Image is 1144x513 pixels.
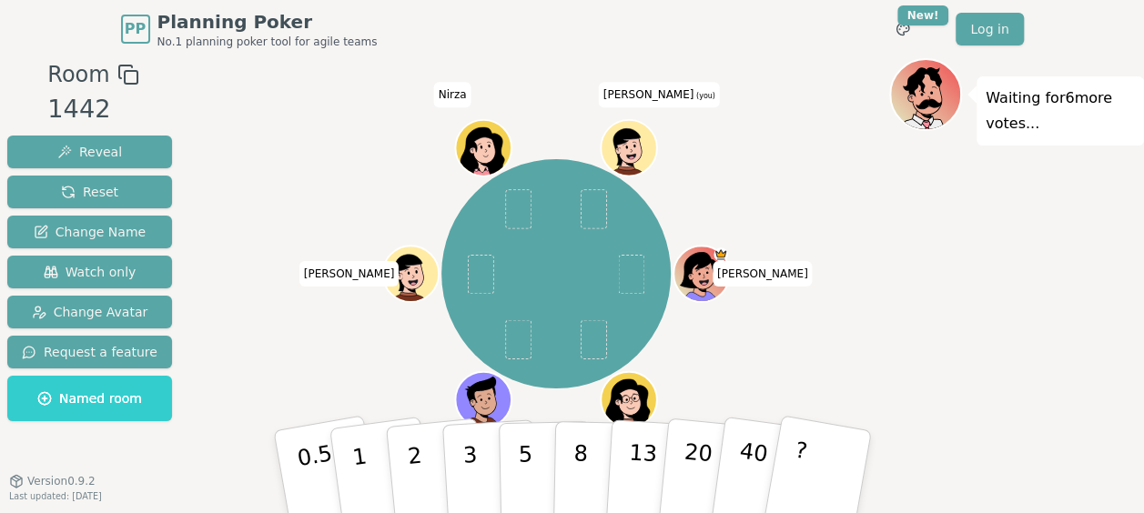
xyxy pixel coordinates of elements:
[7,136,172,168] button: Reveal
[125,18,146,40] span: PP
[7,296,172,328] button: Change Avatar
[714,247,727,261] span: Natasha is the host
[7,256,172,288] button: Watch only
[986,85,1135,136] p: Waiting for 6 more votes...
[157,35,378,49] span: No.1 planning poker tool for agile teams
[47,91,138,128] div: 1442
[9,474,96,488] button: Version0.9.2
[47,58,109,91] span: Room
[7,216,172,248] button: Change Name
[299,261,400,287] span: Click to change your name
[602,122,655,175] button: Click to change your avatar
[27,474,96,488] span: Version 0.9.2
[34,223,146,241] span: Change Name
[956,13,1023,45] a: Log in
[61,183,118,201] span: Reset
[57,143,122,161] span: Reveal
[22,343,157,361] span: Request a feature
[121,9,378,49] a: PPPlanning PokerNo.1 planning poker tool for agile teams
[897,5,949,25] div: New!
[37,389,142,407] span: Named room
[434,82,471,107] span: Click to change your name
[886,13,919,45] button: New!
[44,263,137,281] span: Watch only
[599,82,720,107] span: Click to change your name
[9,491,102,501] span: Last updated: [DATE]
[693,92,715,100] span: (you)
[7,336,172,368] button: Request a feature
[32,303,148,321] span: Change Avatar
[7,176,172,208] button: Reset
[7,376,172,421] button: Named room
[157,9,378,35] span: Planning Poker
[713,261,813,287] span: Click to change your name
